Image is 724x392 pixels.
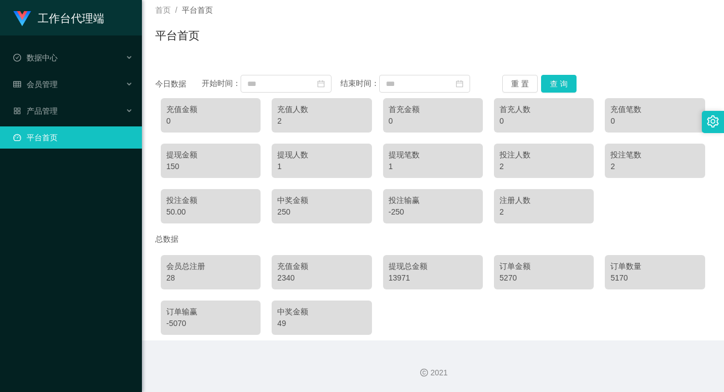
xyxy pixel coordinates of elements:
div: 今日数据 [155,78,202,90]
div: -250 [389,206,477,218]
div: 总数据 [155,229,711,250]
i: 图标: check-circle-o [13,54,21,62]
div: 充值金额 [277,261,366,272]
div: 注册人数 [499,195,588,206]
div: 投注输赢 [389,195,477,206]
a: 工作台代理端 [13,13,104,22]
span: 产品管理 [13,106,58,115]
div: 充值金额 [166,104,255,115]
i: 图标: calendar [456,80,463,88]
span: 开始时间： [202,79,241,88]
span: / [175,6,177,14]
a: 图标: dashboard平台首页 [13,126,133,149]
div: 49 [277,318,366,329]
div: 充值笔数 [610,104,699,115]
div: 中奖金额 [277,306,366,318]
div: 2340 [277,272,366,284]
i: 图标: table [13,80,21,88]
i: 图标: calendar [317,80,325,88]
div: 2021 [151,367,715,379]
div: 中奖金额 [277,195,366,206]
i: 图标: appstore-o [13,107,21,115]
span: 结束时间： [340,79,379,88]
div: 充值人数 [277,104,366,115]
span: 会员管理 [13,80,58,89]
div: 50.00 [166,206,255,218]
span: 平台首页 [182,6,213,14]
div: 2 [610,161,699,172]
div: 5270 [499,272,588,284]
div: 会员总注册 [166,261,255,272]
div: 2 [499,161,588,172]
div: 13971 [389,272,477,284]
div: 150 [166,161,255,172]
div: 提现笔数 [389,149,477,161]
div: 提现人数 [277,149,366,161]
div: 提现总金额 [389,261,477,272]
div: 0 [499,115,588,127]
span: 数据中心 [13,53,58,62]
div: 订单数量 [610,261,699,272]
div: 订单输赢 [166,306,255,318]
img: logo.9652507e.png [13,11,31,27]
button: 重 置 [502,75,538,93]
div: 首充人数 [499,104,588,115]
span: 首页 [155,6,171,14]
div: 首充金额 [389,104,477,115]
h1: 平台首页 [155,27,200,44]
div: 投注金额 [166,195,255,206]
div: 250 [277,206,366,218]
div: 2 [499,206,588,218]
i: 图标: setting [707,115,719,128]
div: 提现金额 [166,149,255,161]
div: 1 [277,161,366,172]
div: 1 [389,161,477,172]
div: 0 [389,115,477,127]
div: 28 [166,272,255,284]
button: 查 询 [541,75,577,93]
div: 0 [610,115,699,127]
div: 2 [277,115,366,127]
div: 0 [166,115,255,127]
div: 投注笔数 [610,149,699,161]
div: 投注人数 [499,149,588,161]
h1: 工作台代理端 [38,1,104,36]
div: -5070 [166,318,255,329]
i: 图标: copyright [420,369,428,376]
div: 订单金额 [499,261,588,272]
div: 5170 [610,272,699,284]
